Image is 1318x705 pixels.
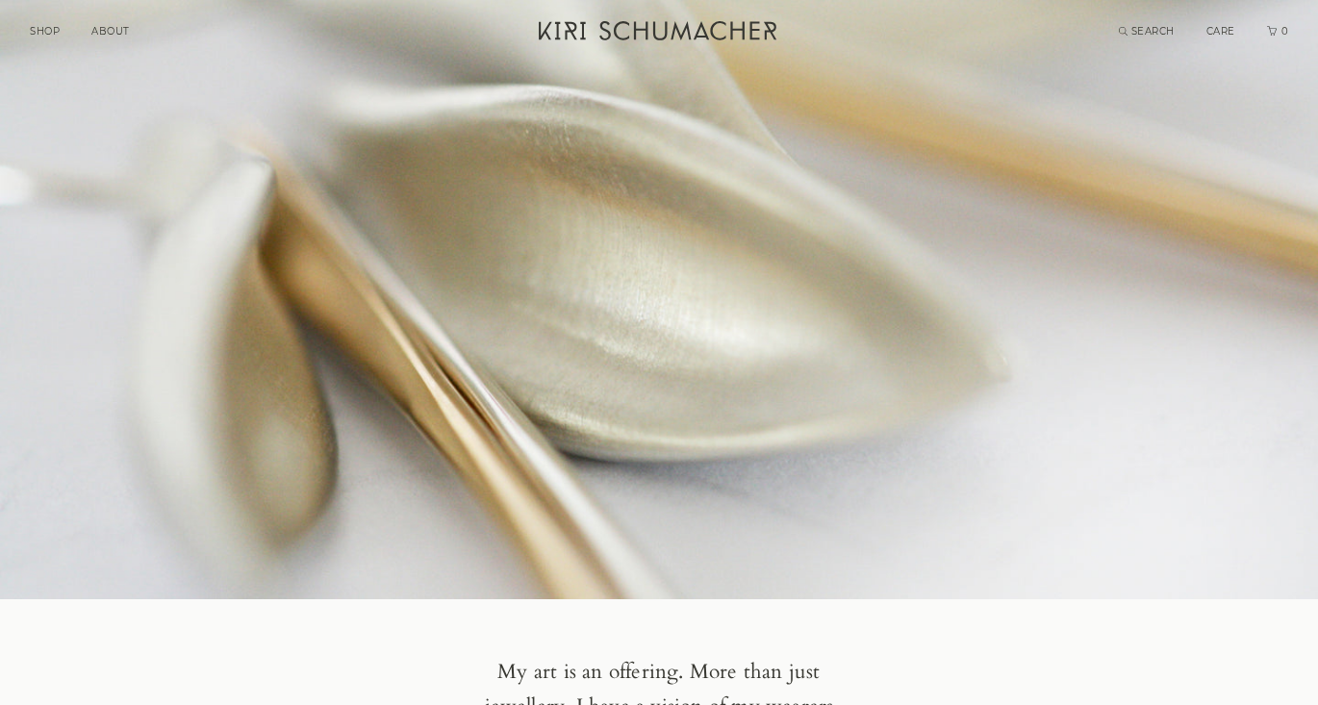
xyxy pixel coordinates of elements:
[1119,25,1175,38] a: Search
[1206,25,1235,38] a: CARE
[1280,25,1289,38] span: 0
[91,25,130,38] a: ABOUT
[30,25,60,38] a: SHOP
[527,10,792,58] a: Kiri Schumacher Home
[497,658,683,686] span: My art is an offering.
[1131,25,1175,38] span: SEARCH
[1267,25,1290,38] a: Cart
